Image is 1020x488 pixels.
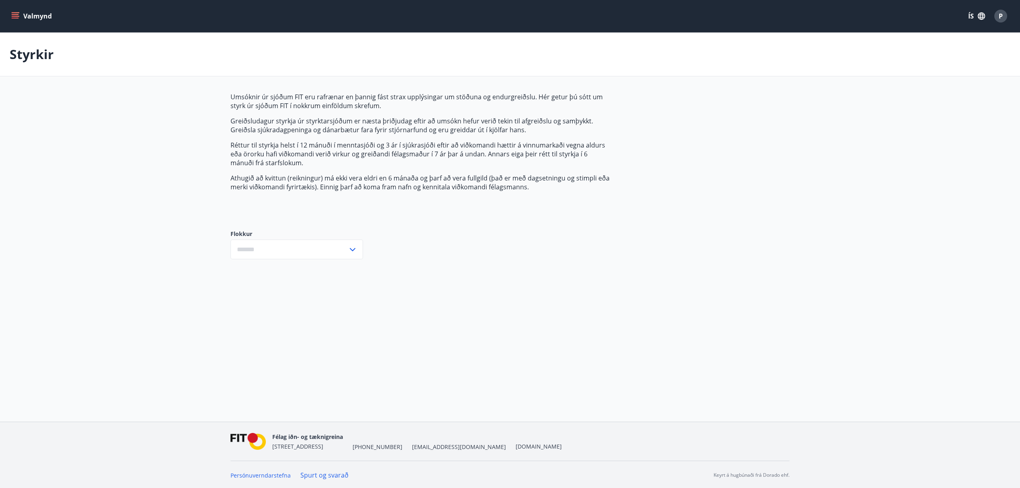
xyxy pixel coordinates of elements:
[10,45,54,63] p: Styrkir
[272,433,343,441] span: Félag iðn- og tæknigreina
[991,6,1010,26] button: P
[412,443,506,451] span: [EMAIL_ADDRESS][DOMAIN_NAME]
[231,472,291,479] a: Persónuverndarstefna
[231,230,363,238] label: Flokkur
[353,443,402,451] span: [PHONE_NUMBER]
[231,141,610,167] p: Réttur til styrkja helst í 12 mánuði í menntasjóði og 3 ár í sjúkrasjóði eftir að viðkomandi hætt...
[231,174,610,191] p: Athugið að kvittun (reikningur) má ekki vera eldri en 6 mánaða og þarf að vera fullgild (það er m...
[272,443,323,450] span: [STREET_ADDRESS]
[10,9,55,23] button: menu
[999,12,1003,21] span: P
[300,471,349,480] a: Spurt og svarað
[964,9,989,23] button: ÍS
[231,433,266,450] img: FPQVkF9lTnNbbaRSFyT17YYeljoOGk5m51IhT0bO.png
[516,443,562,450] a: [DOMAIN_NAME]
[714,472,789,479] p: Keyrt á hugbúnaði frá Dorado ehf.
[231,117,610,134] p: Greiðsludagur styrkja úr styrktarsjóðum er næsta þriðjudag eftir að umsókn hefur verið tekin til ...
[231,92,610,110] p: Umsóknir úr sjóðum FIT eru rafrænar en þannig fást strax upplýsingar um stöðuna og endurgreiðslu....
